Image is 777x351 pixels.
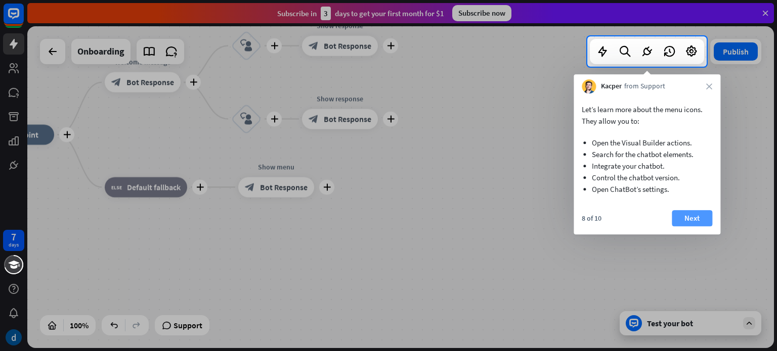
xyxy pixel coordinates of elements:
p: Let’s learn more about the menu icons. They allow you to: [582,104,712,127]
li: Integrate your chatbot. [592,160,702,172]
span: Kacper [601,81,622,91]
i: close [706,83,712,89]
button: Open LiveChat chat widget [8,4,38,34]
span: from Support [624,81,665,91]
li: Control the chatbot version. [592,172,702,183]
div: 8 of 10 [582,214,601,223]
li: Search for the chatbot elements. [592,148,702,160]
button: Next [672,210,712,226]
li: Open ChatBot’s settings. [592,183,702,195]
li: Open the Visual Builder actions. [592,137,702,148]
